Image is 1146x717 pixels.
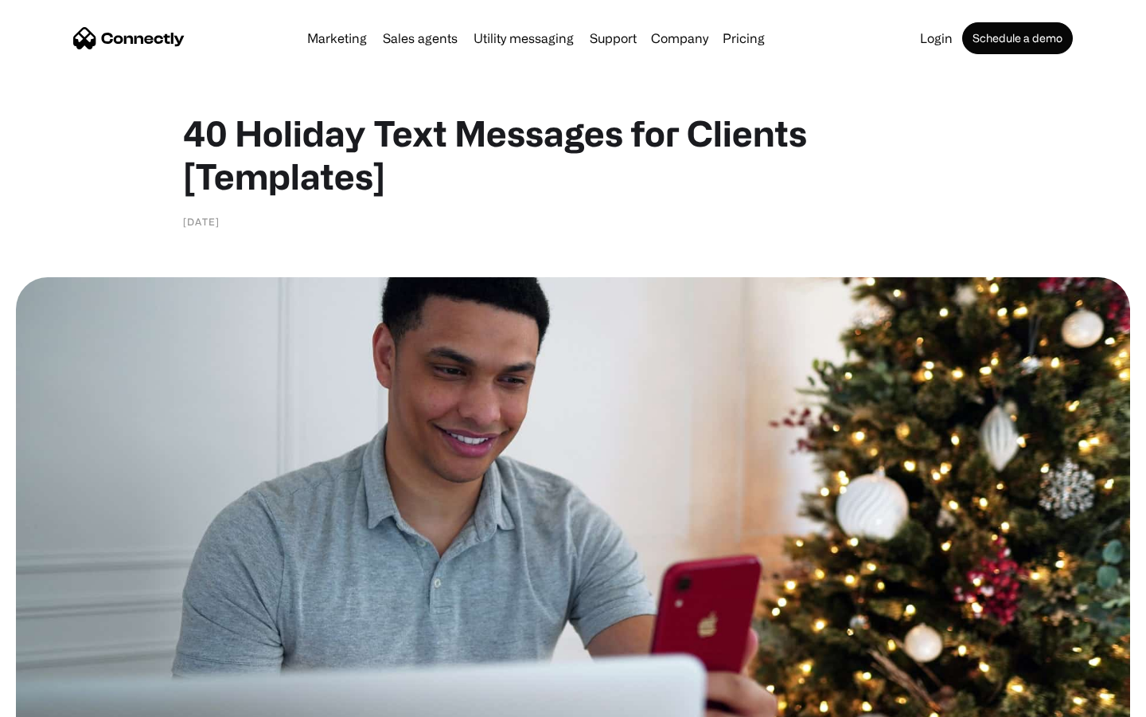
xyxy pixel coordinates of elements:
h1: 40 Holiday Text Messages for Clients [Templates] [183,112,963,198]
a: Schedule a demo [962,22,1073,54]
aside: Language selected: English [16,689,95,711]
a: Login [914,32,959,45]
div: [DATE] [183,214,220,229]
div: Company [646,27,713,49]
ul: Language list [32,689,95,711]
a: Utility messaging [467,32,580,45]
a: Support [583,32,643,45]
a: Pricing [716,32,771,45]
a: Sales agents [376,32,464,45]
div: Company [651,27,708,49]
a: home [73,26,185,50]
a: Marketing [301,32,373,45]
